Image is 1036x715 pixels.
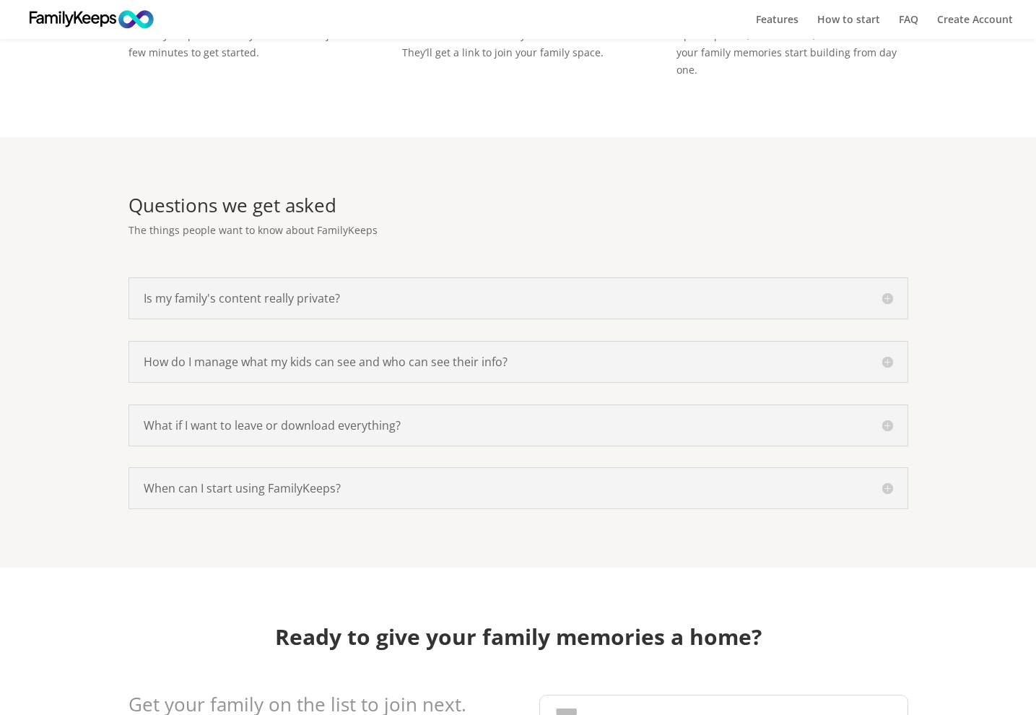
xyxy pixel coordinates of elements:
a: How to start [817,14,880,39]
h5: Is my family's content really private? [144,292,893,304]
h2: Questions we get asked [129,196,908,222]
p: Send invites to whoever you want to include. They’ll get a link to join your family space. [402,27,633,61]
p: Upload photos, write stories, record voices—your family memories start building from day one. [676,27,907,78]
strong: Ready to give your family memories a home? [275,622,762,651]
a: Features [756,14,798,39]
h5: What if I want to leave or download everything? [144,420,893,431]
a: Create Account [937,14,1013,39]
img: FamilyKeeps [25,9,158,30]
h5: When can I start using FamilyKeeps? [144,482,893,494]
p: Create your private family area—it takes just a few minutes to get started. [129,27,360,61]
h5: How do I manage what my kids can see and who can see their info? [144,356,893,368]
a: FAQ [899,14,918,39]
p: The things people want to know about FamilyKeeps [129,222,908,239]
